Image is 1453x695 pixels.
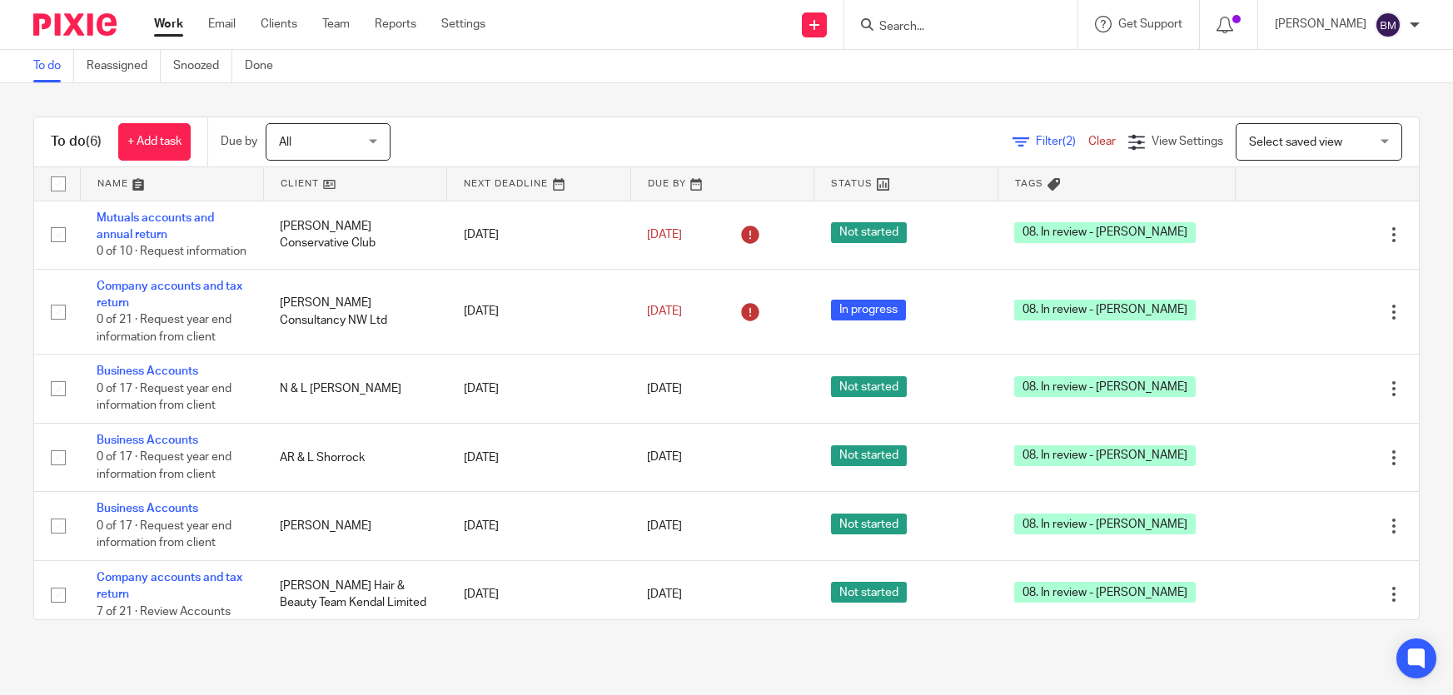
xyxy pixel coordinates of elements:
[97,452,231,481] span: 0 of 17 · Request year end information from client
[33,13,117,36] img: Pixie
[1014,222,1196,243] span: 08. In review - [PERSON_NAME]
[97,606,231,618] span: 7 of 21 · Review Accounts
[208,16,236,32] a: Email
[447,560,630,628] td: [DATE]
[831,222,907,243] span: Not started
[447,355,630,423] td: [DATE]
[86,135,102,148] span: (6)
[97,520,231,549] span: 0 of 17 · Request year end information from client
[87,50,161,82] a: Reassigned
[1015,179,1043,188] span: Tags
[1275,16,1366,32] p: [PERSON_NAME]
[245,50,286,82] a: Done
[375,16,416,32] a: Reports
[173,50,232,82] a: Snoozed
[263,560,446,628] td: [PERSON_NAME] Hair & Beauty Team Kendal Limited
[97,572,242,600] a: Company accounts and tax return
[1014,514,1196,534] span: 08. In review - [PERSON_NAME]
[831,514,907,534] span: Not started
[1088,136,1116,147] a: Clear
[263,355,446,423] td: N & L [PERSON_NAME]
[51,133,102,151] h1: To do
[97,280,242,309] a: Company accounts and tax return
[263,269,446,355] td: [PERSON_NAME] Consultancy NW Ltd
[263,492,446,560] td: [PERSON_NAME]
[263,423,446,491] td: AR & L Shorrock
[647,305,682,317] span: [DATE]
[97,365,198,377] a: Business Accounts
[647,229,682,241] span: [DATE]
[647,383,682,395] span: [DATE]
[261,16,297,32] a: Clients
[831,376,907,397] span: Not started
[118,123,191,161] a: + Add task
[447,269,630,355] td: [DATE]
[1036,136,1088,147] span: Filter
[263,201,446,269] td: [PERSON_NAME] Conservative Club
[1152,136,1223,147] span: View Settings
[97,434,198,446] a: Business Accounts
[97,383,231,412] span: 0 of 17 · Request year end information from client
[647,520,682,532] span: [DATE]
[447,492,630,560] td: [DATE]
[447,201,630,269] td: [DATE]
[831,300,906,320] span: In progress
[322,16,350,32] a: Team
[647,452,682,464] span: [DATE]
[1014,582,1196,603] span: 08. In review - [PERSON_NAME]
[221,133,257,150] p: Due by
[154,16,183,32] a: Work
[1014,376,1196,397] span: 08. In review - [PERSON_NAME]
[279,137,291,148] span: All
[97,315,231,344] span: 0 of 21 · Request year end information from client
[831,445,907,466] span: Not started
[447,423,630,491] td: [DATE]
[1014,445,1196,466] span: 08. In review - [PERSON_NAME]
[441,16,485,32] a: Settings
[878,20,1028,35] input: Search
[1118,18,1182,30] span: Get Support
[33,50,74,82] a: To do
[1375,12,1401,38] img: svg%3E
[647,588,682,600] span: [DATE]
[831,582,907,603] span: Not started
[97,212,214,241] a: Mutuals accounts and annual return
[1014,300,1196,320] span: 08. In review - [PERSON_NAME]
[97,246,246,257] span: 0 of 10 · Request information
[97,503,198,514] a: Business Accounts
[1249,137,1342,148] span: Select saved view
[1062,136,1076,147] span: (2)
